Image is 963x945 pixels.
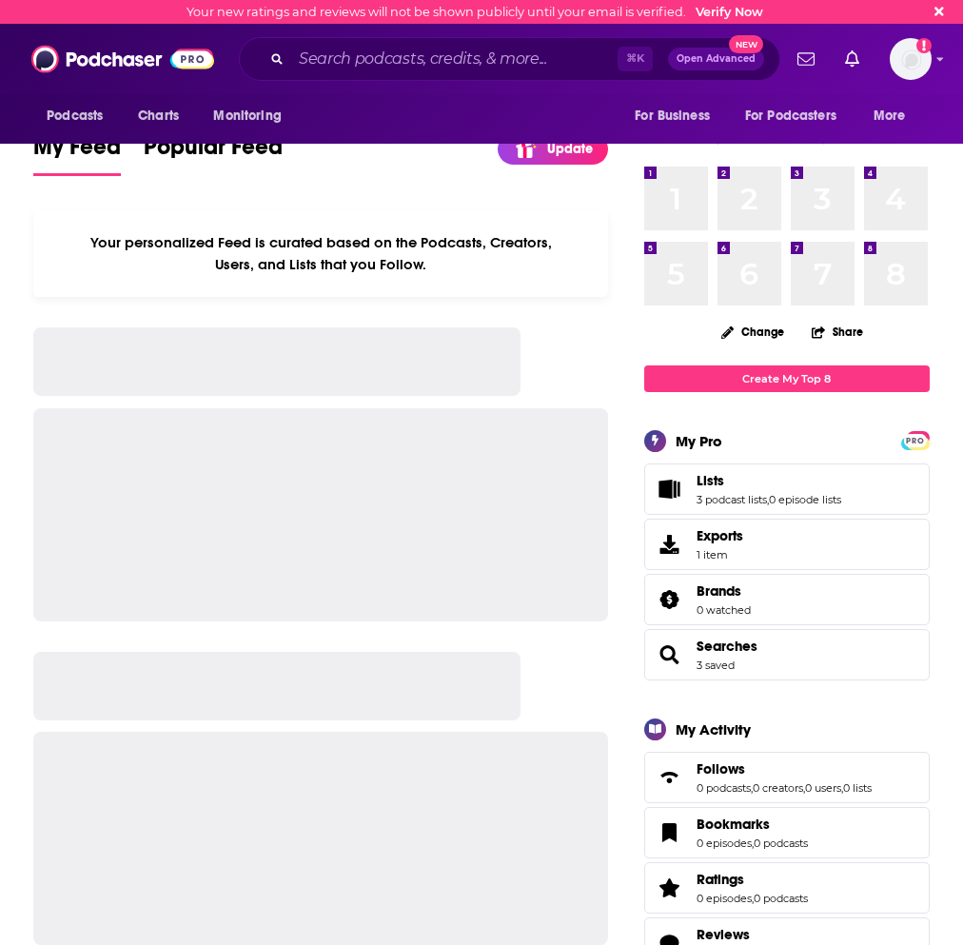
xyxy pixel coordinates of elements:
span: Exports [697,527,743,544]
a: 0 episode lists [769,493,841,506]
button: Change [710,320,796,344]
span: Bookmarks [644,807,930,858]
span: PRO [904,434,927,448]
a: 3 podcast lists [697,493,767,506]
a: 0 episodes [697,892,752,905]
span: , [751,781,753,795]
a: 0 creators [753,781,803,795]
a: Searches [697,638,757,655]
button: Show profile menu [890,38,932,80]
span: , [752,892,754,905]
button: open menu [860,98,930,134]
span: Follows [697,760,745,778]
span: , [767,493,769,506]
img: Podchaser - Follow, Share and Rate Podcasts [31,41,214,77]
a: Popular Feed [144,132,283,176]
a: 0 podcasts [754,892,808,905]
a: 0 episodes [697,837,752,850]
input: Search podcasts, credits, & more... [291,44,618,74]
a: Follows [651,764,689,791]
button: Share [811,313,864,350]
a: Follows [697,760,872,778]
a: Create My Top 8 [644,365,930,391]
span: , [803,781,805,795]
a: 3 saved [697,659,735,672]
a: Bookmarks [697,816,808,833]
span: Open Advanced [677,54,756,64]
a: 0 podcasts [697,781,751,795]
a: Reviews [697,926,808,943]
span: , [752,837,754,850]
span: , [841,781,843,795]
p: Update [547,141,593,157]
button: open menu [733,98,864,134]
a: Lists [651,476,689,502]
a: PRO [904,432,927,446]
span: Brands [644,574,930,625]
div: Search podcasts, credits, & more... [239,37,780,81]
a: Ratings [697,871,808,888]
a: My Feed [33,132,121,176]
img: User Profile [890,38,932,80]
a: Ratings [651,875,689,901]
a: Show notifications dropdown [790,43,822,75]
span: Brands [697,582,741,600]
span: Searches [644,629,930,680]
div: My Activity [676,720,751,738]
button: Open AdvancedNew [668,48,764,70]
span: Charts [138,103,179,129]
span: 1 item [697,548,743,561]
div: Your personalized Feed is curated based on the Podcasts, Creators, Users, and Lists that you Follow. [33,210,608,297]
a: 0 lists [843,781,872,795]
button: open menu [200,98,305,134]
button: open menu [33,98,128,134]
span: Popular Feed [144,132,283,172]
span: ⌘ K [618,47,653,71]
span: Monitoring [213,103,281,129]
a: Brands [697,582,751,600]
span: Ratings [644,862,930,914]
a: 0 users [805,781,841,795]
span: Podcasts [47,103,103,129]
div: My Pro [676,432,722,450]
a: 0 podcasts [754,837,808,850]
svg: Email not verified [916,38,932,53]
a: Verify Now [696,5,763,19]
span: Logged in as charlottestone [890,38,932,80]
a: Bookmarks [651,819,689,846]
span: Bookmarks [697,816,770,833]
span: Exports [651,531,689,558]
span: Lists [644,463,930,515]
div: Your new ratings and reviews will not be shown publicly until your email is verified. [187,5,763,19]
a: Charts [126,98,190,134]
span: More [874,103,906,129]
span: New [729,35,763,53]
span: For Business [635,103,710,129]
span: For Podcasters [745,103,836,129]
button: open menu [621,98,734,134]
a: Brands [651,586,689,613]
a: Lists [697,472,841,489]
span: Reviews [697,926,750,943]
span: Ratings [697,871,744,888]
a: Exports [644,519,930,570]
span: My Feed [33,132,121,172]
span: Follows [644,752,930,803]
a: Searches [651,641,689,668]
a: 0 watched [697,603,751,617]
span: Lists [697,472,724,489]
a: Show notifications dropdown [837,43,867,75]
a: Update [498,133,608,165]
